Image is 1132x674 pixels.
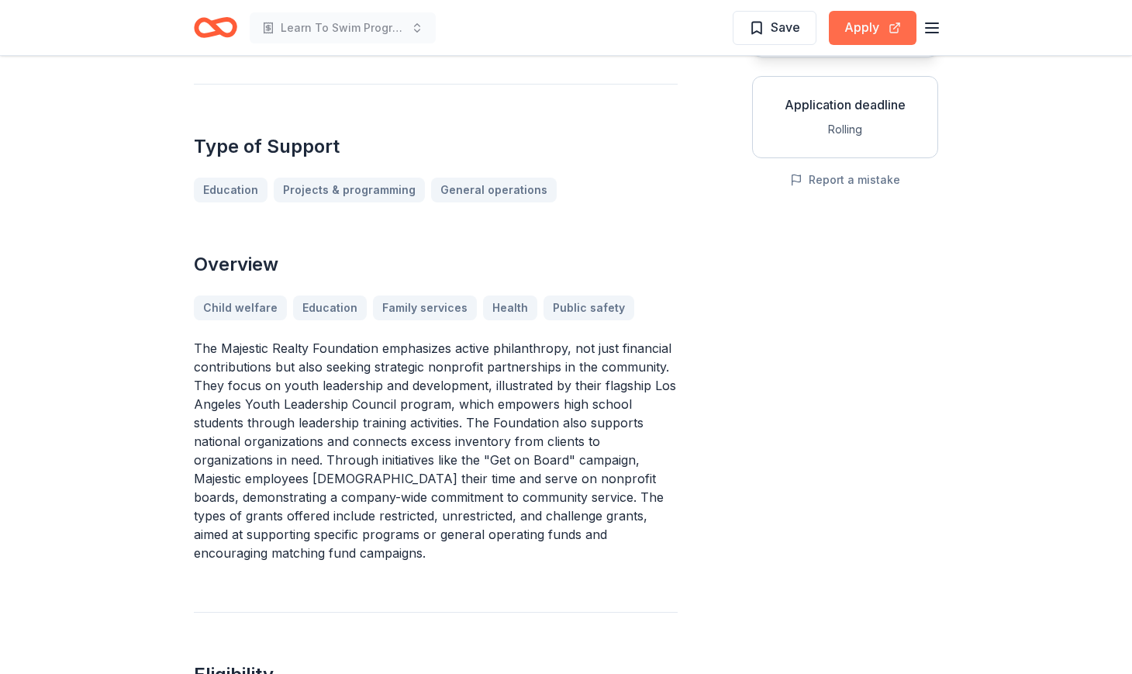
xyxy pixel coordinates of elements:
[194,9,237,46] a: Home
[274,178,425,202] a: Projects & programming
[194,134,678,159] h2: Type of Support
[790,171,900,189] button: Report a mistake
[771,17,800,37] span: Save
[733,11,816,45] button: Save
[829,11,916,45] button: Apply
[281,19,405,37] span: Learn To Swim Program
[765,120,925,139] div: Rolling
[194,252,678,277] h2: Overview
[431,178,557,202] a: General operations
[194,178,267,202] a: Education
[250,12,436,43] button: Learn To Swim Program
[765,95,925,114] div: Application deadline
[194,339,678,562] p: The Majestic Realty Foundation emphasizes active philanthropy, not just financial contributions b...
